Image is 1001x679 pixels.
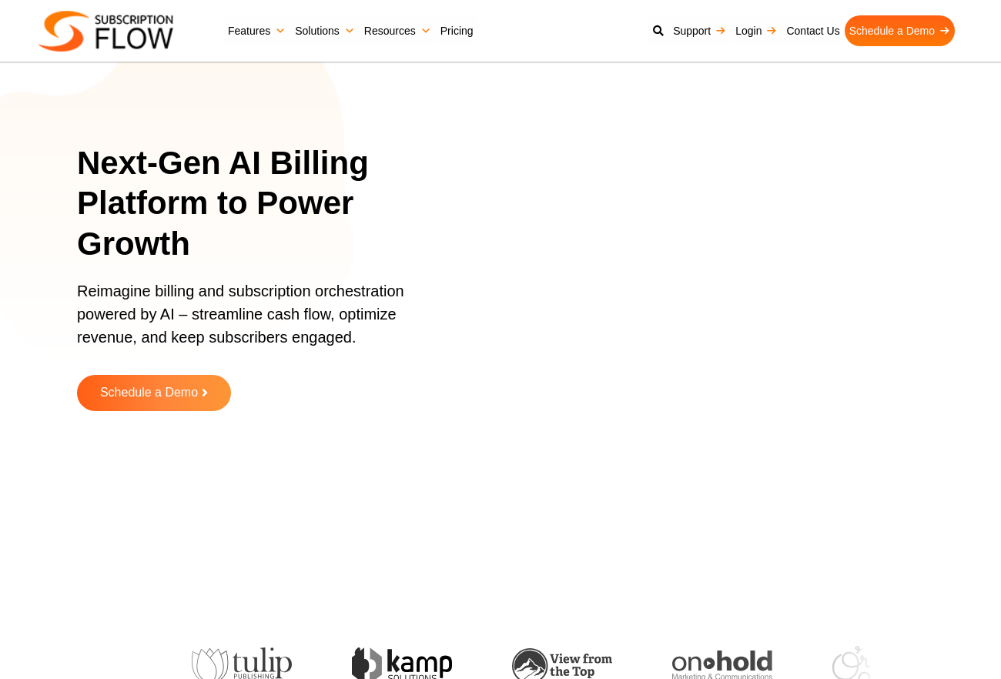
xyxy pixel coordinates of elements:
[731,15,782,46] a: Login
[290,15,360,46] a: Solutions
[77,143,460,265] h1: Next-Gen AI Billing Platform to Power Growth
[782,15,844,46] a: Contact Us
[223,15,290,46] a: Features
[360,15,436,46] a: Resources
[100,386,198,400] span: Schedule a Demo
[38,11,173,52] img: Subscriptionflow
[436,15,478,46] a: Pricing
[77,375,231,411] a: Schedule a Demo
[668,15,731,46] a: Support
[77,279,441,364] p: Reimagine billing and subscription orchestration powered by AI – streamline cash flow, optimize r...
[845,15,955,46] a: Schedule a Demo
